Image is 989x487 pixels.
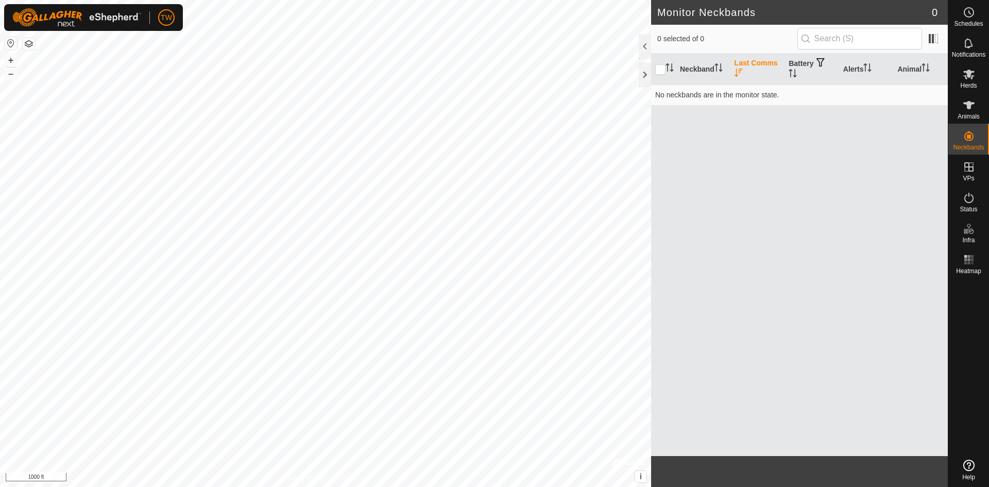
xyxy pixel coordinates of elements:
th: Last Comms [730,54,785,85]
th: Animal [893,54,948,85]
span: Help [962,474,975,480]
th: Neckband [676,54,730,85]
img: Gallagher Logo [12,8,141,27]
span: 0 [932,5,937,20]
button: + [5,54,17,66]
button: Reset Map [5,37,17,49]
p-sorticon: Activate to sort [714,65,723,73]
th: Alerts [839,54,894,85]
span: Heatmap [956,268,981,274]
th: Battery [785,54,839,85]
span: Animals [958,113,980,120]
span: Infra [962,237,975,243]
span: Status [960,206,977,212]
a: Contact Us [336,474,366,483]
span: i [640,472,642,481]
h2: Monitor Neckbands [657,6,932,19]
span: 0 selected of 0 [657,33,797,44]
p-sorticon: Activate to sort [789,71,797,79]
button: Map Layers [23,38,35,50]
a: Privacy Policy [285,474,323,483]
p-sorticon: Activate to sort [735,70,743,78]
p-sorticon: Activate to sort [666,65,674,73]
span: TW [161,12,172,23]
span: Neckbands [953,144,984,150]
p-sorticon: Activate to sort [922,65,930,73]
span: Herds [960,82,977,89]
p-sorticon: Activate to sort [863,65,872,73]
button: – [5,68,17,80]
span: Notifications [952,52,985,58]
input: Search (S) [797,28,922,49]
a: Help [948,456,989,484]
button: i [635,471,646,482]
td: No neckbands are in the monitor state. [651,85,948,105]
span: Schedules [954,21,983,27]
span: VPs [963,175,974,181]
